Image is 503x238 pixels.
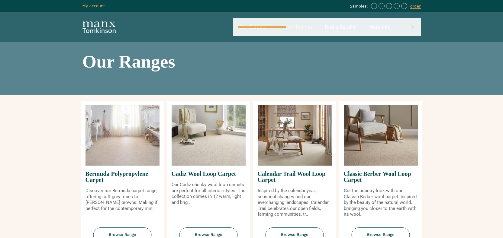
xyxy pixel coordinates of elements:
[172,182,246,205] p: Our Cadiz chunky wool loop carpets are perfect for all interior styles. The collection comes in 1...
[233,18,421,36] nav: Primary
[172,105,246,166] img: Cadiz Wool Loop Carpet
[82,52,421,71] h1: Our Ranges
[85,188,160,211] p: Discover our Bermuda carpet range, offering soft grey tones to [PERSON_NAME] browns. Making if pe...
[85,105,160,166] img: Bermuda Polypropylene Carpet
[82,21,116,33] img: Manx Tomkinson
[350,4,369,9] span: Samples:
[344,105,418,166] img: Classic Berber Wool Loop Carpet
[85,166,160,188] span: Bermuda Polypropylene Carpet
[344,166,418,188] span: Classic Berber Wool Loop Carpet
[404,18,421,36] a: Close Search Bar
[410,4,421,9] a: order
[258,166,332,188] span: Calendar Trail Wool Loop Carpet
[258,188,332,217] p: Inspired by the calendar year, seasonal changes and our everchanging landscapes. Calendar Trail c...
[344,188,418,217] p: Get the country look with our Classic Berber wool carpet. Inspired by the beauty of the natural w...
[82,4,105,8] a: My account
[172,166,246,182] span: Cadiz Wool Loop Carpet
[258,105,332,166] img: Calendar Trail Wool Loop Carpet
